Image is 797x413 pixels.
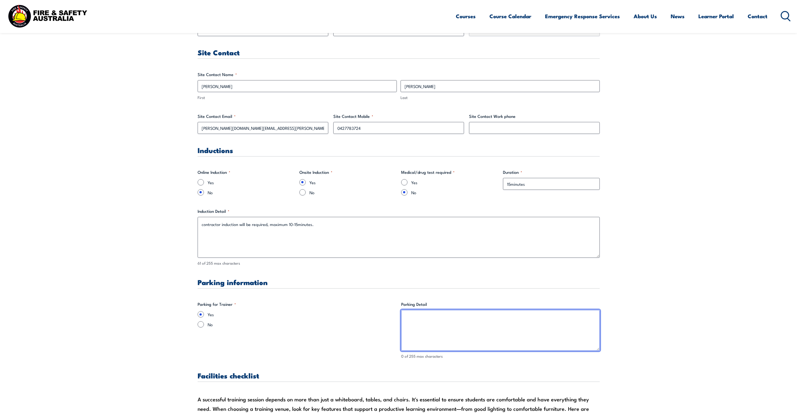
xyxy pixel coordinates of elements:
[208,189,294,195] label: No
[198,301,236,307] legend: Parking for Trainer
[198,208,600,214] label: Induction Detail
[401,301,600,307] label: Parking Detail
[545,8,620,25] a: Emergency Response Services
[411,179,498,185] label: Yes
[503,169,600,175] label: Duration
[198,71,237,78] legend: Site Contact Name
[198,49,600,56] h3: Site Contact
[401,353,600,359] div: 0 of 255 max characters
[299,169,332,175] legend: Onsite Induction
[411,189,498,195] label: No
[698,8,734,25] a: Learner Portal
[401,95,600,101] label: Last
[309,189,396,195] label: No
[456,8,476,25] a: Courses
[401,169,455,175] legend: Medical/drug test required
[208,311,396,317] label: Yes
[198,95,397,101] label: First
[748,8,767,25] a: Contact
[671,8,685,25] a: News
[198,260,600,266] div: 61 of 255 max characters
[469,113,600,119] label: Site Contact Work phone
[489,8,531,25] a: Course Calendar
[208,321,396,328] label: No
[198,372,600,379] h3: Facilities checklist
[198,146,600,154] h3: Inductions
[208,179,294,185] label: Yes
[309,179,396,185] label: Yes
[634,8,657,25] a: About Us
[198,113,328,119] label: Site Contact Email
[198,169,230,175] legend: Online Induction
[198,278,600,286] h3: Parking information
[333,113,464,119] label: Site Contact Mobile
